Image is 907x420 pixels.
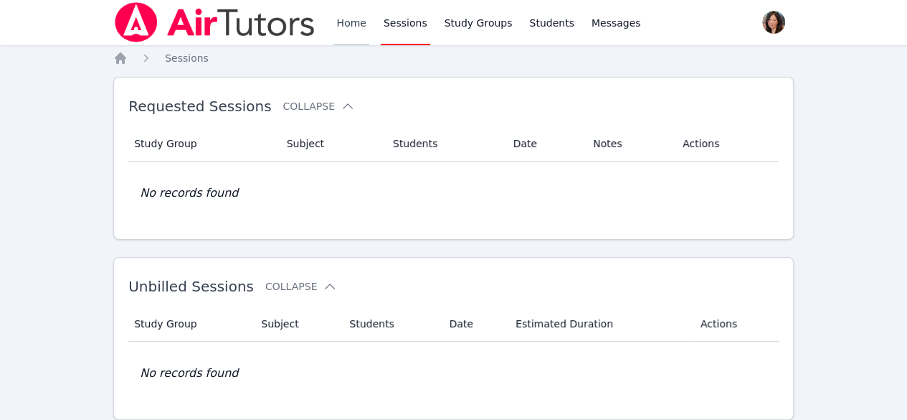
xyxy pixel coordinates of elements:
th: Study Group [128,307,252,342]
th: Study Group [128,126,278,162]
span: Requested Sessions [128,98,271,115]
button: Collapse [282,99,354,113]
th: Estimated Duration [507,307,692,342]
img: Air Tutors [113,2,316,42]
span: Unbilled Sessions [128,278,254,295]
th: Subject [278,126,384,162]
th: Students [384,126,505,162]
button: Collapse [265,279,337,294]
th: Notes [584,126,674,162]
span: Sessions [165,52,209,64]
a: Sessions [165,51,209,65]
th: Actions [674,126,779,162]
th: Subject [252,307,341,342]
td: No records found [128,162,779,225]
th: Students [341,307,440,342]
nav: Breadcrumb [113,51,794,65]
th: Actions [692,307,779,342]
span: Messages [592,16,641,30]
th: Date [440,307,507,342]
th: Date [505,126,585,162]
td: No records found [128,342,779,405]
